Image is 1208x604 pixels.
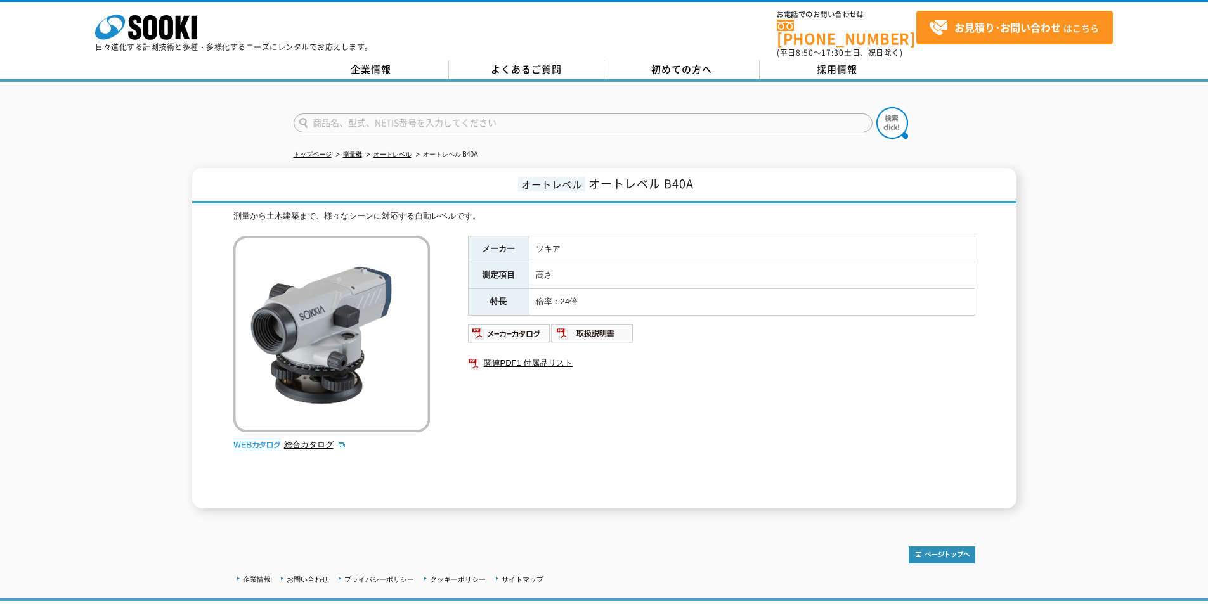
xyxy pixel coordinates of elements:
[954,20,1061,35] strong: お見積り･お問い合わせ
[344,575,414,583] a: プライバシーポリシー
[777,20,916,46] a: [PHONE_NUMBER]
[651,62,712,76] span: 初めての方へ
[760,60,915,79] a: 採用情報
[529,262,975,289] td: 高さ
[294,151,332,158] a: トップページ
[529,236,975,262] td: ソキア
[551,323,634,344] img: 取扱説明書
[876,107,908,139] img: btn_search.png
[449,60,604,79] a: よくあるご質問
[430,575,486,583] a: クッキーポリシー
[468,262,529,289] th: 測定項目
[233,439,281,451] img: webカタログ
[233,236,430,432] img: オートレベル B40A
[929,18,1099,37] span: はこちら
[588,175,694,192] span: オートレベル B40A
[502,575,543,583] a: サイトマップ
[916,11,1113,44] a: お見積り･お問い合わせはこちら
[551,331,634,341] a: 取扱説明書
[518,177,585,191] span: オートレベル
[777,47,902,58] span: (平日 ～ 土日、祝日除く)
[468,289,529,316] th: 特長
[796,47,814,58] span: 8:50
[777,11,916,18] span: お電話でのお問い合わせは
[468,331,551,341] a: メーカーカタログ
[821,47,844,58] span: 17:30
[468,355,975,371] a: 関連PDF1 付属品リスト
[529,289,975,316] td: 倍率：24倍
[468,323,551,344] img: メーカーカタログ
[373,151,412,158] a: オートレベル
[233,210,975,223] div: 測量から土木建築まで、様々なシーンに対応する自動レベルです。
[343,151,362,158] a: 測量機
[294,113,873,132] input: 商品名、型式、NETIS番号を入力してください
[604,60,760,79] a: 初めての方へ
[413,148,478,162] li: オートレベル B40A
[294,60,449,79] a: 企業情報
[468,236,529,262] th: メーカー
[95,43,373,51] p: 日々進化する計測技術と多種・多様化するニーズにレンタルでお応えします。
[284,440,346,449] a: 総合カタログ
[909,546,975,563] img: トップページへ
[243,575,271,583] a: 企業情報
[287,575,328,583] a: お問い合わせ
